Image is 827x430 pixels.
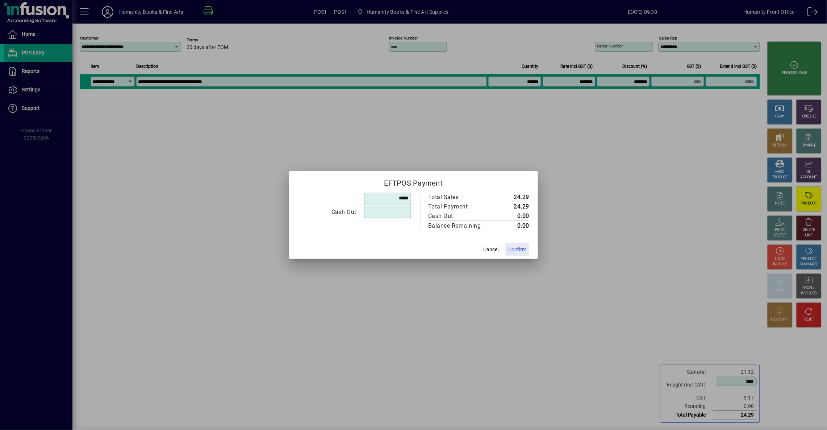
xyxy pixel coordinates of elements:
span: Cancel [483,246,498,253]
td: Total Payment [428,202,496,211]
td: 24.29 [496,202,529,211]
span: Confirm [508,246,526,253]
td: 0.00 [496,211,529,221]
button: Confirm [505,243,529,256]
button: Cancel [479,243,502,256]
td: 0.00 [496,221,529,231]
div: Balance Remaining [428,222,489,230]
h2: EFTPOS Payment [289,171,538,192]
div: Cash Out [428,212,489,220]
div: Cash Out [298,208,356,216]
td: Total Sales [428,193,496,202]
td: 24.29 [496,193,529,202]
